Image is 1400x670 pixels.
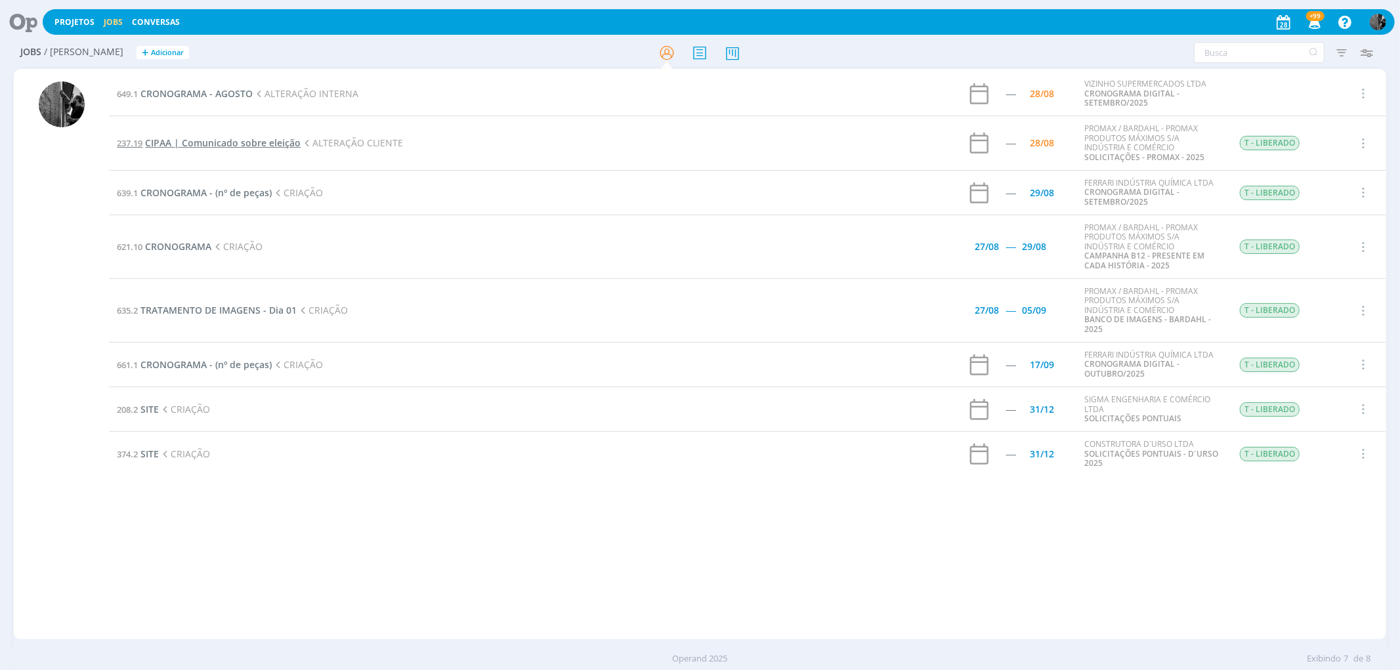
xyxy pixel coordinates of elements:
[1006,240,1016,253] span: -----
[1084,395,1220,423] div: SIGMA ENGENHARIA E COMÉRCIO LTDA
[1030,405,1054,414] div: 31/12
[1084,440,1220,468] div: CONSTRUTORA D´URSO LTDA
[20,47,41,58] span: Jobs
[1030,360,1054,369] div: 17/09
[1084,448,1218,469] a: SOLICITAÇÕES PONTUAIS - D´URSO 2025
[117,359,138,371] span: 661.1
[1353,652,1363,665] span: de
[1084,88,1179,108] a: CRONOGRAMA DIGITAL - SETEMBRO/2025
[1006,450,1016,459] div: -----
[1006,138,1016,148] div: -----
[1006,89,1016,98] div: -----
[1023,242,1047,251] div: 29/08
[1369,10,1387,33] button: P
[1307,652,1341,665] span: Exibindo
[140,403,159,415] span: SITE
[253,87,358,100] span: ALTERAÇÃO INTERNA
[117,358,272,371] a: 661.1CRONOGRAMA - (nº de peças)
[1240,358,1300,372] span: T - LIBERADO
[1370,14,1386,30] img: P
[1084,287,1220,334] div: PROMAX / BARDAHL - PROMAX PRODUTOS MÁXIMOS S/A INDÚSTRIA E COMÉRCIO
[117,304,297,316] a: 635.2TRATAMENTO DE IMAGENS - Dia 01
[140,87,253,100] span: CRONOGRAMA - AGOSTO
[272,358,323,371] span: CRIAÇÃO
[117,304,138,316] span: 635.2
[132,16,180,28] a: Conversas
[117,404,138,415] span: 208.2
[117,448,138,460] span: 374.2
[1306,11,1325,21] span: +99
[104,16,123,28] a: Jobs
[137,46,189,60] button: +Adicionar
[117,136,301,149] a: 237.19CIPAA | Comunicado sobre eleição
[1240,402,1300,417] span: T - LIBERADO
[1023,306,1047,315] div: 05/09
[1194,42,1325,63] input: Busca
[1084,358,1179,379] a: CRONOGRAMA DIGITAL - OUTUBRO/2025
[297,304,348,316] span: CRIAÇÃO
[117,403,159,415] a: 208.2SITE
[1006,188,1016,198] div: -----
[1006,304,1016,316] span: -----
[975,242,1000,251] div: 27/08
[272,186,323,199] span: CRIAÇÃO
[140,186,272,199] span: CRONOGRAMA - (nº de peças)
[117,448,159,460] a: 374.2SITE
[117,187,138,199] span: 639.1
[975,306,1000,315] div: 27/08
[1300,10,1327,34] button: +99
[1084,413,1181,424] a: SOLICITAÇÕES PONTUAIS
[1030,450,1054,459] div: 31/12
[1084,223,1220,270] div: PROMAX / BARDAHL - PROMAX PRODUTOS MÁXIMOS S/A INDÚSTRIA E COMÉRCIO
[211,240,263,253] span: CRIAÇÃO
[151,49,184,57] span: Adicionar
[1240,303,1300,318] span: T - LIBERADO
[1030,188,1054,198] div: 29/08
[140,358,272,371] span: CRONOGRAMA - (nº de peças)
[301,136,403,149] span: ALTERAÇÃO CLIENTE
[117,137,142,149] span: 237.19
[1030,138,1054,148] div: 28/08
[1084,314,1211,334] a: BANCO DE IMAGENS - BARDAHL - 2025
[145,136,301,149] span: CIPAA | Comunicado sobre eleição
[1006,405,1016,414] div: -----
[1344,652,1348,665] span: 7
[1006,360,1016,369] div: -----
[117,87,253,100] a: 649.1CRONOGRAMA - AGOSTO
[1366,652,1370,665] span: 8
[1240,186,1300,200] span: T - LIBERADO
[1084,186,1179,207] a: CRONOGRAMA DIGITAL - SETEMBRO/2025
[1084,152,1204,163] a: SOLICITAÇÕES - PROMAX - 2025
[1084,124,1220,162] div: PROMAX / BARDAHL - PROMAX PRODUTOS MÁXIMOS S/A INDÚSTRIA E COMÉRCIO
[1084,178,1220,207] div: FERRARI INDÚSTRIA QUÍMICA LTDA
[1084,350,1220,379] div: FERRARI INDÚSTRIA QUÍMICA LTDA
[1240,240,1300,254] span: T - LIBERADO
[1240,136,1300,150] span: T - LIBERADO
[1240,447,1300,461] span: T - LIBERADO
[117,241,142,253] span: 621.10
[1084,79,1220,108] div: VIZINHO SUPERMERCADOS LTDA
[51,17,98,28] button: Projetos
[128,17,184,28] button: Conversas
[39,81,85,127] img: P
[44,47,123,58] span: / [PERSON_NAME]
[54,16,95,28] a: Projetos
[117,186,272,199] a: 639.1CRONOGRAMA - (nº de peças)
[140,304,297,316] span: TRATAMENTO DE IMAGENS - Dia 01
[117,88,138,100] span: 649.1
[140,448,159,460] span: SITE
[1030,89,1054,98] div: 28/08
[159,448,210,460] span: CRIAÇÃO
[100,17,127,28] button: Jobs
[145,240,211,253] span: CRONOGRAMA
[159,403,210,415] span: CRIAÇÃO
[142,46,148,60] span: +
[1084,250,1204,270] a: CAMPANHA B12 - PRESENTE EM CADA HISTÓRIA - 2025
[117,240,211,253] a: 621.10CRONOGRAMA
